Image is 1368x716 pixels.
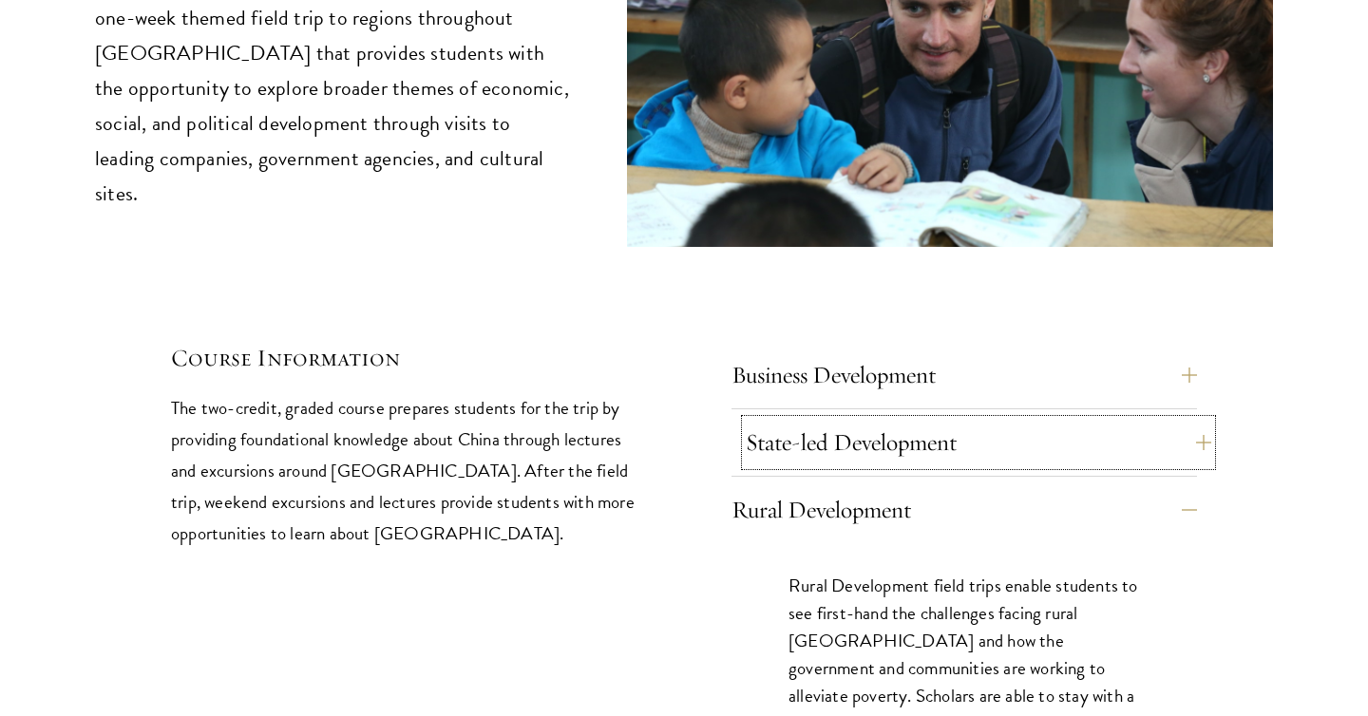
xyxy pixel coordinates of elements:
[746,420,1211,465] button: State-led Development
[731,352,1197,398] button: Business Development
[171,392,636,549] p: The two-credit, graded course prepares students for the trip by providing foundational knowledge ...
[171,342,636,374] h5: Course Information
[731,487,1197,533] button: Rural Development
